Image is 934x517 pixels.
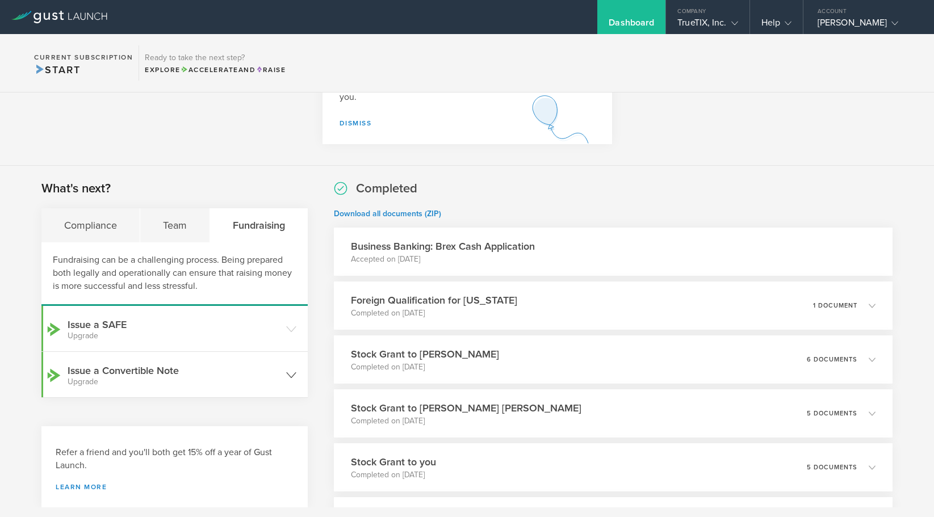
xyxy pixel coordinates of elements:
a: Download all documents (ZIP) [334,209,441,218]
p: Accepted on [DATE] [351,254,535,265]
h3: Issue a SAFE [68,317,280,340]
span: Accelerate [181,66,238,74]
h2: Completed [356,180,417,197]
small: Upgrade [68,378,280,386]
h3: Issue a Convertible Note [68,363,280,386]
h3: Stock Grant to [PERSON_NAME] [PERSON_NAME] [351,401,581,415]
span: Start [34,64,80,76]
div: Compliance [41,208,140,242]
div: Dashboard [609,17,654,34]
div: Ready to take the next step?ExploreAccelerateandRaise [139,45,291,81]
p: Completed on [DATE] [351,362,499,373]
p: 5 documents [807,464,857,470]
div: Fundraising [210,208,308,242]
h3: Stock Grant to [PERSON_NAME] [351,347,499,362]
p: 6 documents [807,356,857,363]
h3: Business Banking: Brex Cash Application [351,239,535,254]
span: and [181,66,256,74]
span: Raise [256,66,286,74]
div: TrueTIX, Inc. [677,17,738,34]
div: Explore [145,65,286,75]
a: Learn more [56,484,294,490]
h3: Stock Grant to you [351,455,436,469]
h3: Foreign Qualification for [US_STATE] [351,293,517,308]
small: Upgrade [68,332,280,340]
p: Completed on [DATE] [351,469,436,481]
div: Team [140,208,210,242]
p: Completed on [DATE] [351,308,517,319]
h3: Refer a friend and you'll both get 15% off a year of Gust Launch. [56,446,294,472]
iframe: Chat Widget [877,463,934,517]
h2: Current Subscription [34,54,133,61]
div: [PERSON_NAME] [818,17,914,34]
div: Fundraising can be a challenging process. Being prepared both legally and operationally can ensur... [41,242,308,306]
h3: Ready to take the next step? [145,54,286,62]
p: 1 document [813,302,857,309]
h2: What's next? [41,180,111,197]
a: Dismiss [340,119,372,127]
div: Help [761,17,791,34]
p: 5 documents [807,410,857,417]
p: Completed on [DATE] [351,415,581,427]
